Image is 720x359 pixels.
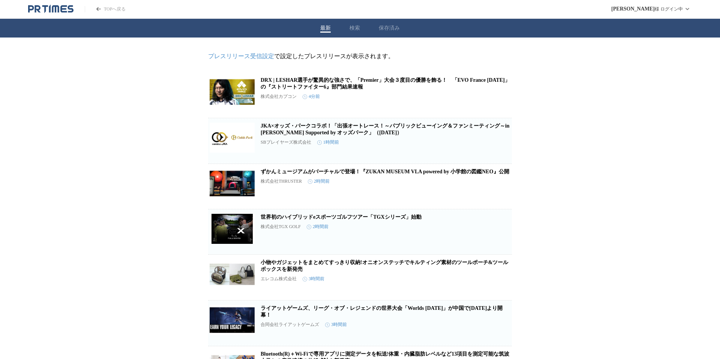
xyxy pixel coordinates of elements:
p: エレコム株式会社 [261,276,297,282]
time: 3時間前 [303,276,324,282]
a: 小物やガジェットをまとめてすっきり収納!オニオンステッチでキルティング素材のツールポーチ&ツールボックスを新発売 [261,260,508,272]
time: 1時間前 [317,139,339,146]
p: 株式会社カプコン [261,93,297,100]
p: SBプレイヤーズ株式会社 [261,139,311,146]
img: ライアットゲームズ、リーグ・オブ・レジェンドの世界大会「Worlds 2025」が中国で10月14日（火）より開幕！ [210,305,255,335]
button: 保存済み [379,25,400,32]
time: 4分前 [303,93,320,100]
time: 2時間前 [308,178,330,185]
p: 株式会社TGX GOLF [261,224,301,230]
a: JKA×オッズ・パークコラボ！「出張オートレース！～パブリックビューイング＆ファンミーティング～in [PERSON_NAME] Supported by オッズパーク」（[DATE]） [261,123,510,135]
a: プレスリリース受信設定 [208,53,274,59]
p: 合同会社ライアットゲームズ [261,321,319,328]
a: 世界初のハイブリッドeスポーツゴルフツアー「TGXシリーズ」始動 [261,214,421,220]
img: ずかんミュージアムがバーチャルで登場！『ZUKAN MUSEUM VLA powered by 小学館の図鑑NEO』公開 [210,168,255,198]
img: DRX | LESHAR選手が驚異的な強さで、「Premier」大会３度目の優勝を飾る！ 「EVO France 2025」の『ストリートファイター6』部門結果速報 [210,77,255,107]
a: PR TIMESのトップページはこちら [85,6,126,12]
time: 3時間前 [325,321,347,328]
img: 小物やガジェットをまとめてすっきり収納!オニオンステッチでキルティング素材のツールポーチ&ツールボックスを新発売 [210,259,255,289]
button: 最新 [320,25,331,32]
p: で設定したプレスリリースが表示されます。 [208,53,512,60]
p: 株式会社THRUSTER [261,178,302,185]
time: 2時間前 [307,224,328,230]
a: ずかんミュージアムがバーチャルで登場！『ZUKAN MUSEUM VLA powered by 小学館の図鑑NEO』公開 [261,169,509,174]
a: DRX | LESHAR選手が驚異的な強さで、「Premier」大会３度目の優勝を飾る！ 「EVO France [DATE]」の『ストリートファイター6』部門結果速報 [261,77,510,90]
img: 世界初のハイブリッドeスポーツゴルフツアー「TGXシリーズ」始動 [210,214,255,244]
button: 検索 [349,25,360,32]
a: PR TIMESのトップページはこちら [28,5,73,14]
a: ライアットゲームズ、リーグ・オブ・レジェンドの世界大会「Worlds [DATE]」が中国で[DATE]より開幕！ [261,305,502,318]
span: [PERSON_NAME] [611,6,655,12]
img: JKA×オッズ・パークコラボ！「出張オートレース！～パブリックビューイング＆ファンミーティング～in 上野 Supported by オッズパーク」（11月3日） [210,123,255,153]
